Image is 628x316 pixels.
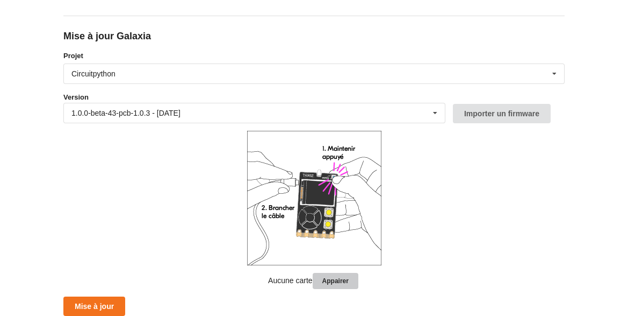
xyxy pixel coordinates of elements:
[313,273,358,290] button: Appairer
[71,109,181,117] div: 1.0.0-beta-43-pcb-1.0.3 - [DATE]
[63,92,89,103] label: Version
[247,131,381,265] img: galaxia_plug.png
[453,104,551,123] button: Importer un firmware
[63,30,565,43] div: Mise à jour Galaxia
[63,51,565,61] label: Projet
[71,70,116,78] div: Circuitpython
[63,297,125,316] button: Mise à jour
[63,273,565,290] p: Aucune carte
